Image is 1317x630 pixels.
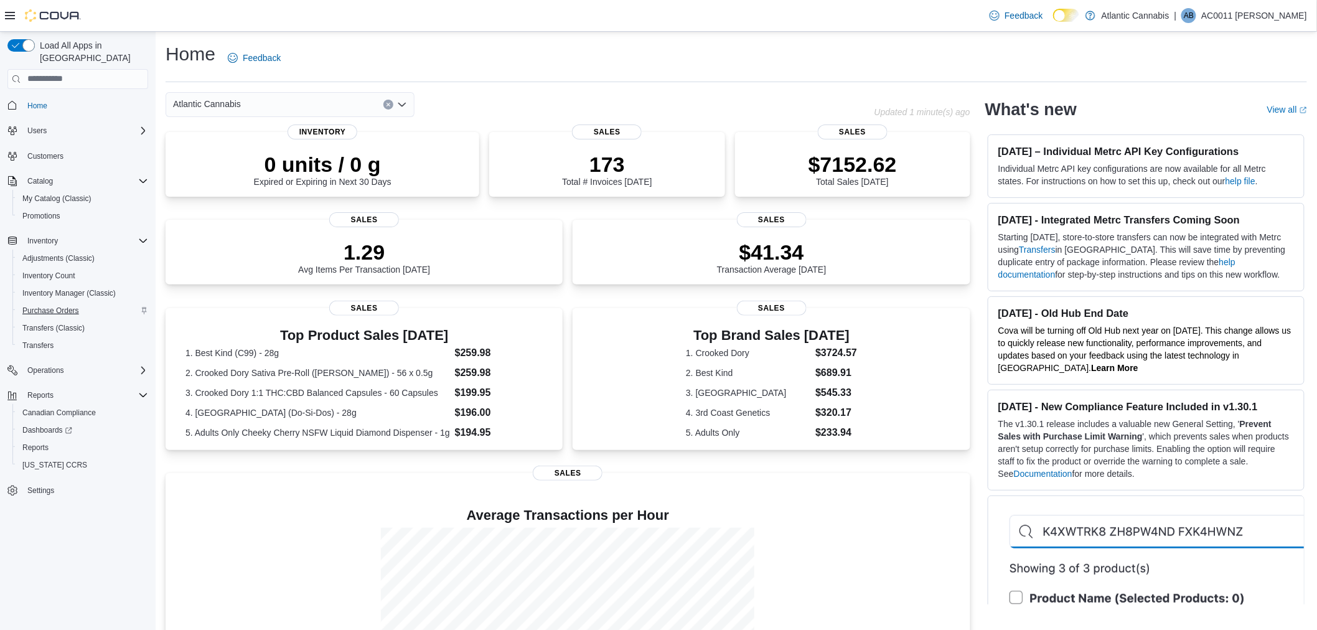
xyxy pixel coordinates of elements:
[22,483,59,498] a: Settings
[22,211,60,221] span: Promotions
[2,122,153,139] button: Users
[562,152,652,187] div: Total # Invoices [DATE]
[12,190,153,207] button: My Catalog (Classic)
[12,319,153,337] button: Transfers (Classic)
[998,307,1294,319] h3: [DATE] - Old Hub End Date
[185,367,450,379] dt: 2. Crooked Dory Sativa Pre-Roll ([PERSON_NAME]) - 56 x 0.5g
[22,388,59,403] button: Reports
[12,456,153,474] button: [US_STATE] CCRS
[12,267,153,284] button: Inventory Count
[737,301,807,316] span: Sales
[22,460,87,470] span: [US_STATE] CCRS
[176,508,960,523] h4: Average Transactions per Hour
[562,152,652,177] p: 173
[22,194,91,204] span: My Catalog (Classic)
[17,209,65,223] a: Promotions
[27,236,58,246] span: Inventory
[22,288,116,298] span: Inventory Manager (Classic)
[1201,8,1307,23] p: AC0011 [PERSON_NAME]
[1181,8,1196,23] div: AC0011 Blackmore Barb
[25,9,81,22] img: Cova
[818,125,888,139] span: Sales
[329,212,399,227] span: Sales
[1174,8,1177,23] p: |
[185,328,543,343] h3: Top Product Sales [DATE]
[17,458,92,472] a: [US_STATE] CCRS
[17,405,101,420] a: Canadian Compliance
[397,100,407,110] button: Open list of options
[17,268,80,283] a: Inventory Count
[22,233,148,248] span: Inventory
[17,251,100,266] a: Adjustments (Classic)
[185,347,450,359] dt: 1. Best Kind (C99) - 28g
[329,301,399,316] span: Sales
[998,231,1294,281] p: Starting [DATE], store-to-store transfers can now be integrated with Metrc using in [GEOGRAPHIC_D...
[17,458,148,472] span: Washington CCRS
[22,443,49,453] span: Reports
[12,404,153,421] button: Canadian Compliance
[455,365,543,380] dd: $259.98
[12,421,153,439] a: Dashboards
[985,3,1048,28] a: Feedback
[717,240,827,275] div: Transaction Average [DATE]
[22,425,72,435] span: Dashboards
[27,390,54,400] span: Reports
[686,367,810,379] dt: 2. Best Kind
[998,162,1294,187] p: Individual Metrc API key configurations are now available for all Metrc states. For instructions ...
[998,400,1294,413] h3: [DATE] - New Compliance Feature Included in v1.30.1
[2,172,153,190] button: Catalog
[185,426,450,439] dt: 5. Adults Only Cheeky Cherry NSFW Liquid Diamond Dispenser - 1g
[455,385,543,400] dd: $199.95
[17,338,59,353] a: Transfers
[998,326,1291,373] span: Cova will be turning off Old Hub next year on [DATE]. This change allows us to quickly release ne...
[1184,8,1194,23] span: AB
[22,363,148,378] span: Operations
[815,385,857,400] dd: $545.33
[1014,469,1072,479] a: Documentation
[12,439,153,456] button: Reports
[288,125,357,139] span: Inventory
[17,440,54,455] a: Reports
[22,253,95,263] span: Adjustments (Classic)
[22,98,52,113] a: Home
[985,100,1077,120] h2: What's new
[243,52,281,64] span: Feedback
[27,486,54,496] span: Settings
[2,232,153,250] button: Inventory
[533,466,602,481] span: Sales
[686,387,810,399] dt: 3. [GEOGRAPHIC_DATA]
[27,126,47,136] span: Users
[27,101,47,111] span: Home
[27,151,63,161] span: Customers
[383,100,393,110] button: Clear input
[1005,9,1043,22] span: Feedback
[737,212,807,227] span: Sales
[686,426,810,439] dt: 5. Adults Only
[12,337,153,354] button: Transfers
[22,271,75,281] span: Inventory Count
[22,363,69,378] button: Operations
[17,423,77,438] a: Dashboards
[998,145,1294,157] h3: [DATE] – Individual Metrc API Key Configurations
[2,362,153,379] button: Operations
[1091,363,1138,373] a: Learn More
[12,207,153,225] button: Promotions
[22,482,148,498] span: Settings
[17,338,148,353] span: Transfers
[22,323,85,333] span: Transfers (Classic)
[815,365,857,380] dd: $689.91
[22,306,79,316] span: Purchase Orders
[185,387,450,399] dt: 3. Crooked Dory 1:1 THC:CBD Balanced Capsules - 60 Capsules
[998,257,1235,280] a: help documentation
[22,233,63,248] button: Inventory
[22,388,148,403] span: Reports
[27,365,64,375] span: Operations
[17,251,148,266] span: Adjustments (Classic)
[298,240,430,275] div: Avg Items Per Transaction [DATE]
[17,440,148,455] span: Reports
[1226,176,1255,186] a: help file
[1300,106,1307,114] svg: External link
[455,346,543,360] dd: $259.98
[22,123,148,138] span: Users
